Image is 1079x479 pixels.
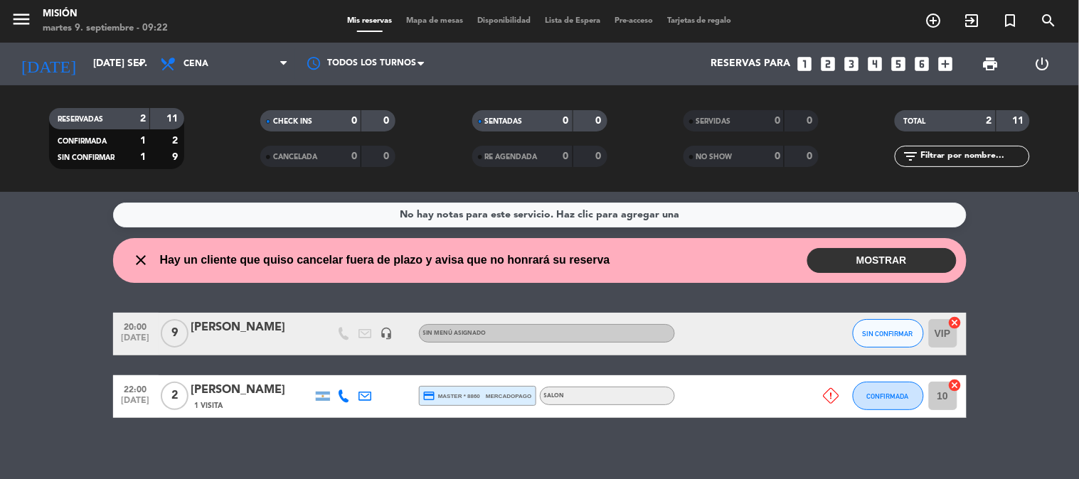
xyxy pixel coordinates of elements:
[607,17,660,25] span: Pre-acceso
[807,151,815,161] strong: 0
[696,118,731,125] span: SERVIDAS
[863,330,913,338] span: SIN CONFIRMAR
[1041,12,1058,29] i: search
[118,333,154,350] span: [DATE]
[853,319,924,348] button: SIN CONFIRMAR
[140,152,146,162] strong: 1
[118,318,154,334] span: 20:00
[470,17,538,25] span: Disponibilidad
[485,154,538,161] span: RE AGENDADA
[903,118,925,125] span: TOTAL
[485,118,523,125] span: SENTADAS
[711,58,791,70] span: Reservas para
[118,380,154,397] span: 22:00
[381,327,393,340] i: headset_mic
[273,154,317,161] span: CANCELADA
[195,400,223,411] span: 1 Visita
[544,393,565,399] span: SALON
[925,12,942,29] i: add_circle_outline
[273,118,312,125] span: CHECK INS
[595,151,604,161] strong: 0
[1016,43,1068,85] div: LOG OUT
[43,7,168,21] div: Misión
[191,381,312,399] div: [PERSON_NAME]
[486,392,531,401] span: mercadopago
[595,116,604,126] strong: 0
[964,12,981,29] i: exit_to_app
[807,248,957,273] button: MOSTRAR
[160,251,610,269] span: Hay un cliente que quiso cancelar fuera de plazo y avisa que no honrará su reserva
[1034,55,1051,72] i: power_settings_new
[423,389,481,402] span: master * 8860
[384,116,393,126] strong: 0
[853,382,924,410] button: CONFIRMADA
[867,392,909,400] span: CONFIRMADA
[172,152,181,162] strong: 9
[11,48,86,80] i: [DATE]
[660,17,739,25] span: Tarjetas de regalo
[351,151,357,161] strong: 0
[982,55,999,72] span: print
[948,378,962,392] i: cancel
[11,9,32,35] button: menu
[43,21,168,36] div: martes 9. septiembre - 09:22
[140,136,146,146] strong: 1
[399,17,470,25] span: Mapa de mesas
[58,154,115,161] span: SIN CONFIRMAR
[423,389,436,402] i: credit_card
[184,59,208,69] span: Cena
[563,151,569,161] strong: 0
[118,396,154,412] span: [DATE]
[948,316,962,330] i: cancel
[902,148,919,165] i: filter_list
[161,382,188,410] span: 2
[937,55,955,73] i: add_box
[919,149,1029,164] input: Filtrar por nombre...
[843,55,861,73] i: looks_3
[866,55,885,73] i: looks_4
[796,55,814,73] i: looks_one
[1013,116,1027,126] strong: 11
[11,9,32,30] i: menu
[58,138,107,145] span: CONFIRMADA
[775,116,780,126] strong: 0
[696,154,733,161] span: NO SHOW
[423,330,487,336] span: Sin menú asignado
[384,151,393,161] strong: 0
[161,319,188,348] span: 9
[563,116,569,126] strong: 0
[890,55,908,73] i: looks_5
[133,252,150,269] i: close
[166,114,181,124] strong: 11
[538,17,607,25] span: Lista de Espera
[775,151,780,161] strong: 0
[132,55,149,72] i: arrow_drop_down
[819,55,838,73] i: looks_two
[140,114,146,124] strong: 2
[987,116,992,126] strong: 2
[191,318,312,337] div: [PERSON_NAME]
[58,116,103,123] span: RESERVADAS
[340,17,399,25] span: Mis reservas
[351,116,357,126] strong: 0
[807,116,815,126] strong: 0
[400,207,679,223] div: No hay notas para este servicio. Haz clic para agregar una
[913,55,932,73] i: looks_6
[1002,12,1019,29] i: turned_in_not
[172,136,181,146] strong: 2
